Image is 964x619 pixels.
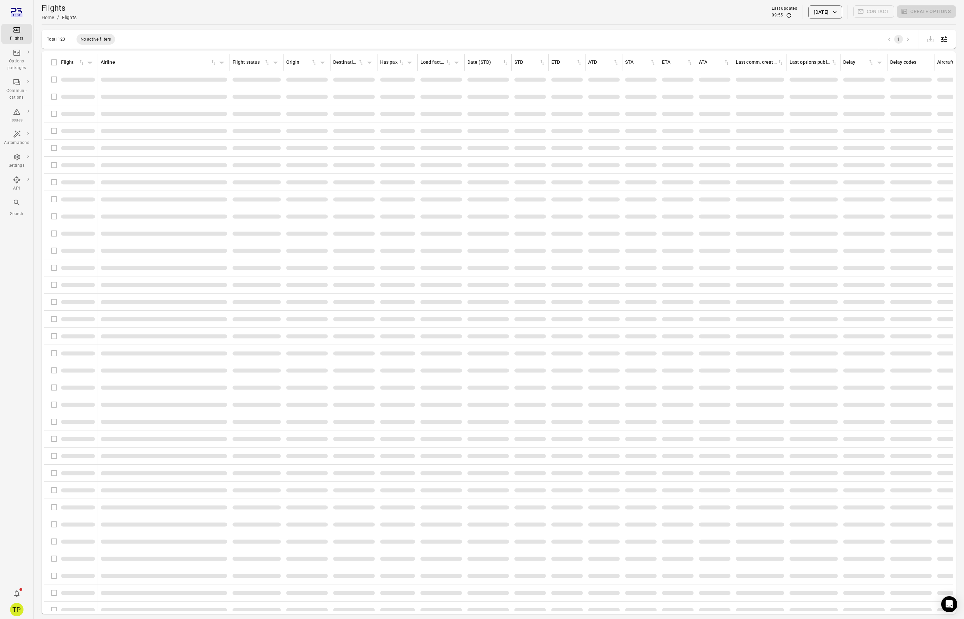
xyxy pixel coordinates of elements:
button: Notifications [10,587,23,600]
a: Home [42,15,54,20]
button: Refresh data [785,12,792,19]
div: Last updated [772,5,797,12]
div: Sort by airline in ascending order [101,59,217,66]
button: Tómas Páll Máté [7,600,26,619]
div: API [4,185,29,192]
div: Communi-cations [4,88,29,101]
span: Filter by airline [217,57,227,67]
nav: Breadcrumbs [42,13,77,21]
div: Sort by ETD in ascending order [551,59,582,66]
span: Filter by delay [874,57,884,67]
div: Open Intercom Messenger [941,596,957,612]
span: Filter by destination [364,57,374,67]
div: Sort by has pax in ascending order [380,59,405,66]
button: [DATE] [808,5,842,19]
a: API [1,174,32,194]
div: Sort by STD in ascending order [514,59,546,66]
div: Sort by destination in ascending order [333,59,364,66]
span: Filter by flight [85,57,95,67]
span: Filter by has pax [405,57,415,67]
div: Sort by origin in ascending order [286,59,317,66]
div: Issues [4,117,29,124]
h1: Flights [42,3,77,13]
div: Sort by last communication created in ascending order [736,59,784,66]
button: page 1 [894,35,903,44]
div: Options packages [4,58,29,71]
div: Delay codes [890,59,931,66]
div: Sort by load factor in ascending order [420,59,452,66]
div: 09:55 [772,12,783,19]
a: Communi-cations [1,76,32,103]
div: Sort by ETA in ascending order [662,59,693,66]
nav: pagination navigation [884,35,913,44]
div: Total 123 [47,37,65,42]
div: Flights [62,14,77,21]
a: Automations [1,128,32,148]
div: Sort by STA in ascending order [625,59,656,66]
div: Sort by date (STD) in ascending order [467,59,509,66]
span: Filter by flight status [270,57,281,67]
span: Please make a selection to export [924,36,937,42]
span: No active filters [77,36,115,43]
span: Please make a selection to create communications [853,5,895,19]
a: Issues [1,106,32,126]
div: Automations [4,140,29,146]
div: Settings [4,162,29,169]
li: / [57,13,59,21]
a: Flights [1,24,32,44]
a: Options packages [1,47,32,73]
div: Sort by flight in ascending order [61,59,85,66]
span: Filter by origin [317,57,327,67]
div: Sort by ATD in ascending order [588,59,619,66]
button: Search [1,197,32,219]
button: Open table configuration [937,33,951,46]
div: TP [10,603,23,616]
div: Sort by ATA in ascending order [699,59,730,66]
div: Sort by delay in ascending order [843,59,874,66]
div: Sort by last options package published in ascending order [790,59,838,66]
span: Please make a selection to create an option package [897,5,956,19]
div: Search [4,211,29,217]
div: Sort by flight status in ascending order [233,59,270,66]
div: Flights [4,35,29,42]
a: Settings [1,151,32,171]
span: Filter by load factor [452,57,462,67]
